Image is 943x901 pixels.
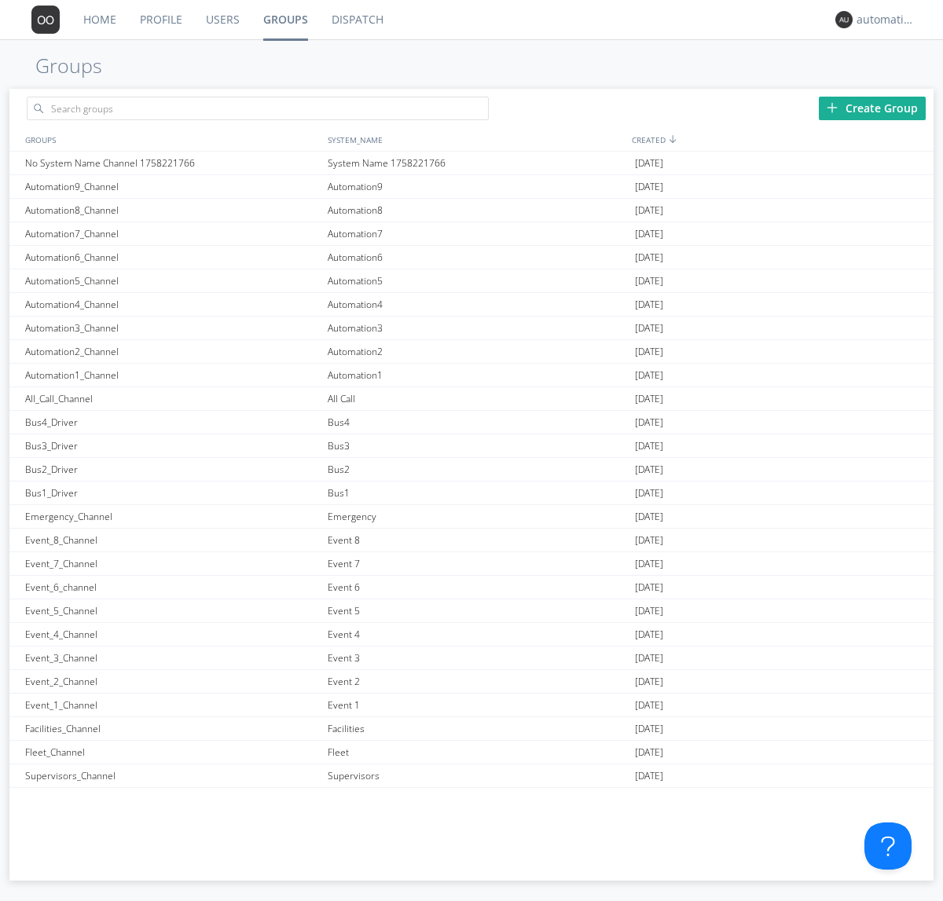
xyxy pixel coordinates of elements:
div: Number [324,788,631,811]
img: 373638.png [835,11,853,28]
a: Automation1_ChannelAutomation1[DATE] [9,364,934,387]
div: Automation8 [324,199,631,222]
div: Bus3_Driver [21,434,324,457]
span: [DATE] [635,411,663,434]
div: Event_7_Channel [21,552,324,575]
div: Event 6 [324,576,631,599]
div: Event_1_Channel [21,694,324,716]
div: Bus2 [324,458,631,481]
div: Event 5 [324,599,631,622]
span: [DATE] [635,152,663,175]
div: Automation9 [324,175,631,198]
a: Facilities_ChannelFacilities[DATE] [9,717,934,741]
span: [DATE] [635,623,663,646]
a: Automation8_ChannelAutomation8[DATE] [9,199,934,222]
div: Event 8 [324,529,631,551]
div: Fleet [324,741,631,764]
a: Automation9_ChannelAutomation9[DATE] [9,175,934,199]
div: Bus1_Driver [21,482,324,504]
div: GROUPS [21,128,320,151]
img: 373638.png [31,5,60,34]
div: Automation1 [324,364,631,386]
span: [DATE] [635,482,663,505]
a: Event_1_ChannelEvent 1[DATE] [9,694,934,717]
div: Fleet_Channel [21,741,324,764]
span: [DATE] [635,317,663,340]
div: Automation7_Channel [21,222,324,245]
a: Automation6_ChannelAutomation6[DATE] [9,246,934,269]
div: Bus4 [324,411,631,434]
div: Event 7 [324,552,631,575]
span: [DATE] [635,505,663,529]
div: Emergency [324,505,631,528]
div: Facilities [324,717,631,740]
span: [DATE] [635,458,663,482]
div: System Name 1758221766 [324,152,631,174]
span: [DATE] [635,246,663,269]
div: Bus4_Driver [21,411,324,434]
span: [DATE] [635,529,663,552]
div: Automation3 [324,317,631,339]
div: Event_5_Channel [21,599,324,622]
a: Bus4_DriverBus4[DATE] [9,411,934,434]
div: Event 1 [324,694,631,716]
a: Emergency_ChannelEmergency[DATE] [9,505,934,529]
span: [DATE] [635,199,663,222]
div: Automation3_Channel [21,317,324,339]
span: [DATE] [635,646,663,670]
span: [DATE] [635,717,663,741]
div: Automation6_Channel [21,246,324,269]
div: Automation2_Channel [21,340,324,363]
div: Create Group [819,97,926,120]
div: Automation2 [324,340,631,363]
div: All Call [324,387,631,410]
a: Bus1_DriverBus1[DATE] [9,482,934,505]
div: Emergency_Channel [21,505,324,528]
div: Automation4 [324,293,631,316]
div: Automation4_Channel [21,293,324,316]
span: [DATE] [635,576,663,599]
a: Fleet_ChannelFleet[DATE] [9,741,934,764]
span: [DATE] [635,741,663,764]
a: Bus2_DriverBus2[DATE] [9,458,934,482]
a: Event_6_channelEvent 6[DATE] [9,576,934,599]
div: Event 2 [324,670,631,693]
a: Event_7_ChannelEvent 7[DATE] [9,552,934,576]
a: Automation5_ChannelAutomation5[DATE] [9,269,934,293]
span: [DATE] [635,293,663,317]
a: Automation3_ChannelAutomation3[DATE] [9,317,934,340]
span: [DATE] [635,599,663,623]
div: Automation9_Channel [21,175,324,198]
a: No System Name Channel 1758221766System Name 1758221766[DATE] [9,152,934,175]
div: Automation8_Channel [21,199,324,222]
a: Number_ChannelNumber[DATE] [9,788,934,811]
a: Event_2_ChannelEvent 2[DATE] [9,670,934,694]
div: SYSTEM_NAME [324,128,628,151]
div: Event_3_Channel [21,646,324,669]
div: Automation6 [324,246,631,269]
div: CREATED [628,128,934,151]
span: [DATE] [635,387,663,411]
div: All_Call_Channel [21,387,324,410]
a: Event_3_ChannelEvent 3[DATE] [9,646,934,670]
span: [DATE] [635,340,663,364]
span: [DATE] [635,670,663,694]
div: Supervisors [324,764,631,787]
a: Automation7_ChannelAutomation7[DATE] [9,222,934,246]
iframe: Toggle Customer Support [864,822,912,870]
div: automation+dispatcher0014 [857,12,915,27]
div: Automation5_Channel [21,269,324,292]
span: [DATE] [635,175,663,199]
div: Number_Channel [21,788,324,811]
div: Event_4_Channel [21,623,324,646]
input: Search groups [27,97,489,120]
div: Event_6_channel [21,576,324,599]
img: plus.svg [827,102,838,113]
span: [DATE] [635,764,663,788]
span: [DATE] [635,694,663,717]
a: Event_5_ChannelEvent 5[DATE] [9,599,934,623]
div: Automation1_Channel [21,364,324,386]
div: Bus3 [324,434,631,457]
div: Automation7 [324,222,631,245]
span: [DATE] [635,222,663,246]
